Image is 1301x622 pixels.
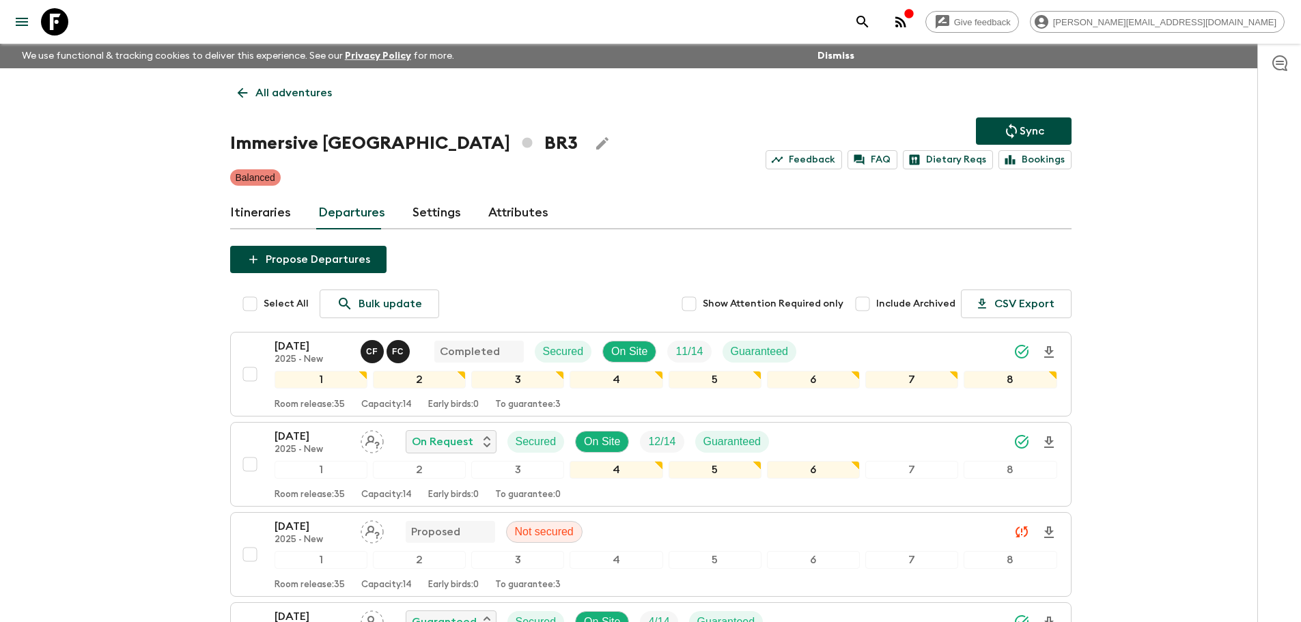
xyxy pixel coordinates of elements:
[361,580,412,591] p: Capacity: 14
[275,461,367,479] div: 1
[275,354,350,365] p: 2025 - New
[230,130,578,157] h1: Immersive [GEOGRAPHIC_DATA] BR3
[767,461,860,479] div: 6
[471,551,564,569] div: 3
[361,434,384,445] span: Assign pack leader
[589,130,616,157] button: Edit Adventure Title
[8,8,36,36] button: menu
[1046,17,1284,27] span: [PERSON_NAME][EMAIL_ADDRESS][DOMAIN_NAME]
[361,344,412,355] span: Clarissa Fusco, Felipe Cavalcanti
[506,521,583,543] div: Not secured
[428,580,479,591] p: Early birds: 0
[1030,11,1285,33] div: [PERSON_NAME][EMAIL_ADDRESS][DOMAIN_NAME]
[964,371,1057,388] div: 8
[264,297,309,311] span: Select All
[961,289,1072,318] button: CSV Export
[230,79,339,107] a: All adventures
[669,371,761,388] div: 5
[359,296,422,312] p: Bulk update
[373,461,466,479] div: 2
[515,524,574,540] p: Not secured
[703,434,761,450] p: Guaranteed
[488,197,548,229] a: Attributes
[1041,524,1057,541] svg: Download Onboarding
[373,371,466,388] div: 2
[412,434,473,450] p: On Request
[976,117,1072,145] button: Sync adventure departures to the booking engine
[964,461,1057,479] div: 8
[411,524,460,540] p: Proposed
[767,551,860,569] div: 6
[275,444,350,455] p: 2025 - New
[575,431,629,453] div: On Site
[535,341,592,363] div: Secured
[275,338,350,354] p: [DATE]
[1013,434,1030,450] svg: Synced Successfully
[669,551,761,569] div: 5
[876,297,955,311] span: Include Archived
[570,551,662,569] div: 4
[361,524,384,535] span: Assign pack leader
[648,434,675,450] p: 12 / 14
[865,461,958,479] div: 7
[275,518,350,535] p: [DATE]
[998,150,1072,169] a: Bookings
[964,551,1057,569] div: 8
[412,197,461,229] a: Settings
[766,150,842,169] a: Feedback
[1013,524,1030,540] svg: Unable to sync - Check prices and secured
[1041,344,1057,361] svg: Download Onboarding
[230,332,1072,416] button: [DATE]2025 - NewClarissa Fusco, Felipe CavalcantiCompletedSecuredOn SiteTrip FillGuaranteed123456...
[275,490,345,500] p: Room release: 35
[584,434,620,450] p: On Site
[230,246,387,273] button: Propose Departures
[320,289,439,318] a: Bulk update
[611,343,647,360] p: On Site
[16,44,460,68] p: We use functional & tracking cookies to deliver this experience. See our for more.
[361,399,412,410] p: Capacity: 14
[495,580,561,591] p: To guarantee: 3
[471,371,564,388] div: 3
[602,341,656,363] div: On Site
[471,461,564,479] div: 3
[428,399,479,410] p: Early birds: 0
[669,461,761,479] div: 5
[1020,123,1044,139] p: Sync
[849,8,876,36] button: search adventures
[667,341,711,363] div: Trip Fill
[275,580,345,591] p: Room release: 35
[903,150,993,169] a: Dietary Reqs
[703,297,843,311] span: Show Attention Required only
[230,197,291,229] a: Itineraries
[1013,343,1030,360] svg: Synced Successfully
[255,85,332,101] p: All adventures
[767,371,860,388] div: 6
[570,461,662,479] div: 4
[495,490,561,500] p: To guarantee: 0
[373,551,466,569] div: 2
[507,431,565,453] div: Secured
[865,371,958,388] div: 7
[345,51,411,61] a: Privacy Policy
[814,46,858,66] button: Dismiss
[865,551,958,569] div: 7
[275,428,350,444] p: [DATE]
[848,150,897,169] a: FAQ
[230,422,1072,507] button: [DATE]2025 - NewAssign pack leaderOn RequestSecuredOn SiteTrip FillGuaranteed12345678Room release...
[675,343,703,360] p: 11 / 14
[361,490,412,500] p: Capacity: 14
[275,551,367,569] div: 1
[440,343,500,360] p: Completed
[428,490,479,500] p: Early birds: 0
[731,343,789,360] p: Guaranteed
[640,431,684,453] div: Trip Fill
[230,512,1072,597] button: [DATE]2025 - NewAssign pack leaderProposedNot secured12345678Room release:35Capacity:14Early bird...
[275,535,350,546] p: 2025 - New
[543,343,584,360] p: Secured
[275,399,345,410] p: Room release: 35
[275,371,367,388] div: 1
[516,434,557,450] p: Secured
[318,197,385,229] a: Departures
[236,171,275,184] p: Balanced
[947,17,1018,27] span: Give feedback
